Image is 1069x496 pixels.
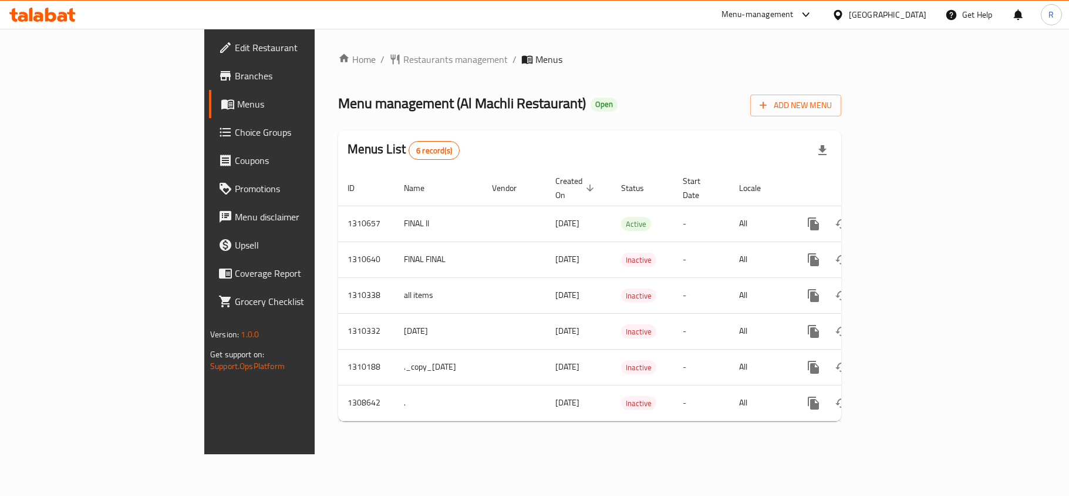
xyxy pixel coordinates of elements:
span: 1.0.0 [241,327,259,342]
button: Change Status [828,317,856,346]
span: Menus [535,52,562,66]
td: [DATE] [394,313,483,349]
span: ID [348,181,370,195]
td: - [673,206,730,242]
span: Promotions [235,182,373,196]
a: Promotions [209,175,383,203]
td: all items [394,277,483,313]
th: Actions [790,170,922,206]
div: Total records count [409,141,460,160]
span: [DATE] [555,395,579,410]
td: - [673,242,730,277]
span: Branches [235,69,373,83]
span: Open [591,99,618,109]
a: Menus [209,90,383,118]
td: All [730,385,790,421]
a: Coverage Report [209,259,383,287]
td: All [730,206,790,242]
td: ._copy_[DATE] [394,349,483,385]
a: Edit Restaurant [209,33,383,62]
div: Inactive [621,289,656,303]
span: Get support on: [210,347,264,362]
td: . [394,385,483,421]
span: Version: [210,327,239,342]
span: Inactive [621,361,656,374]
li: / [512,52,517,66]
a: Choice Groups [209,118,383,146]
span: Edit Restaurant [235,41,373,55]
button: Add New Menu [750,95,841,116]
span: Grocery Checklist [235,294,373,309]
button: Change Status [828,246,856,274]
a: Support.OpsPlatform [210,358,285,374]
span: [DATE] [555,323,579,339]
span: Created On [555,174,598,202]
a: Upsell [209,231,383,259]
span: Upsell [235,238,373,252]
div: Inactive [621,360,656,374]
h2: Menus List [348,140,460,160]
nav: breadcrumb [338,52,841,66]
span: Menus [237,97,373,111]
span: R [1048,8,1054,21]
span: Inactive [621,325,656,339]
td: - [673,349,730,385]
span: Add New Menu [760,98,832,113]
button: Change Status [828,210,856,238]
td: All [730,277,790,313]
span: [DATE] [555,216,579,231]
span: [DATE] [555,252,579,267]
span: Menu management ( Al Machli Restaurant ) [338,90,586,116]
a: Branches [209,62,383,90]
td: All [730,313,790,349]
span: [DATE] [555,287,579,303]
span: Start Date [683,174,716,202]
div: Inactive [621,253,656,267]
div: [GEOGRAPHIC_DATA] [849,8,926,21]
span: Restaurants management [403,52,508,66]
div: Export file [808,136,837,165]
span: Locale [739,181,776,195]
span: Choice Groups [235,125,373,139]
a: Grocery Checklist [209,287,383,316]
button: more [800,353,828,381]
button: Change Status [828,353,856,381]
span: Coverage Report [235,266,373,280]
td: All [730,242,790,277]
a: Coupons [209,146,383,175]
span: Vendor [492,181,532,195]
span: 6 record(s) [409,145,459,156]
span: [DATE] [555,359,579,374]
td: All [730,349,790,385]
span: Menu disclaimer [235,210,373,224]
span: Inactive [621,289,656,303]
button: more [800,246,828,274]
a: Restaurants management [389,52,508,66]
td: - [673,313,730,349]
button: Change Status [828,389,856,417]
span: Inactive [621,397,656,410]
span: Status [621,181,659,195]
a: Menu disclaimer [209,203,383,231]
table: enhanced table [338,170,922,421]
td: FINAL II [394,206,483,242]
span: Coupons [235,153,373,167]
button: Change Status [828,281,856,310]
span: Active [621,217,651,231]
td: - [673,385,730,421]
div: Inactive [621,324,656,339]
td: - [673,277,730,313]
td: FINAL FINAL [394,242,483,277]
button: more [800,210,828,238]
button: more [800,389,828,417]
button: more [800,317,828,346]
div: Open [591,98,618,112]
button: more [800,281,828,310]
div: Menu-management [721,8,794,22]
span: Name [404,181,440,195]
span: Inactive [621,253,656,267]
